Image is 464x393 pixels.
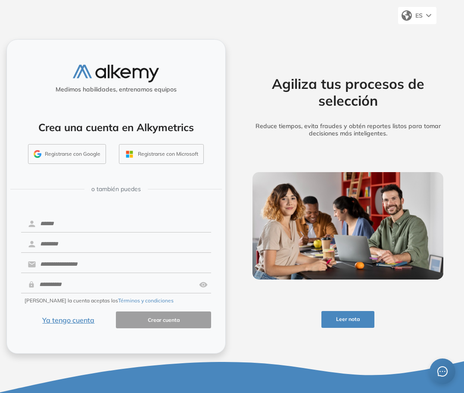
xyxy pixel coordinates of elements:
h5: Medimos habilidades, entrenamos equipos [10,86,222,93]
button: Leer nota [321,311,374,328]
button: Ya tengo cuenta [21,311,116,328]
button: Registrarse con Microsoft [119,144,204,164]
span: o también puedes [91,185,141,194]
img: arrow [426,14,431,17]
h4: Crea una cuenta en Alkymetrics [18,121,214,134]
img: asd [199,277,208,293]
h2: Agiliza tus procesos de selección [242,75,455,109]
button: Crear cuenta [116,311,211,328]
img: world [402,10,412,21]
button: Términos y condiciones [118,297,174,305]
h5: Reduce tiempos, evita fraudes y obtén reportes listos para tomar decisiones más inteligentes. [242,123,455,137]
span: message [437,366,448,377]
img: OUTLOOK_ICON [125,149,134,159]
img: logo-alkemy [73,65,159,82]
img: img-more-info [252,172,443,280]
img: GMAIL_ICON [34,150,41,158]
span: ES [415,12,423,19]
button: Registrarse con Google [28,144,106,164]
span: [PERSON_NAME] la cuenta aceptas los [25,297,174,305]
